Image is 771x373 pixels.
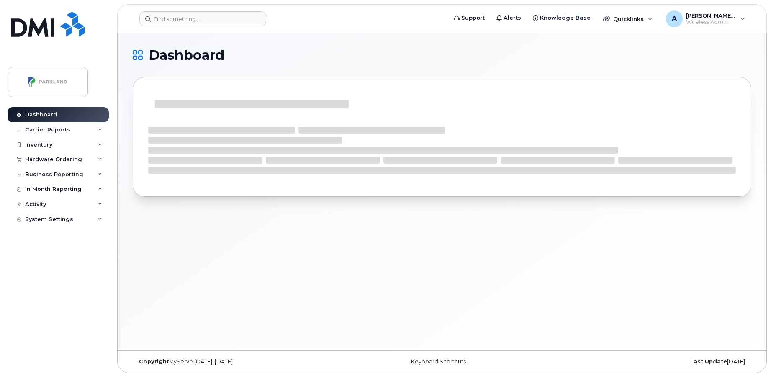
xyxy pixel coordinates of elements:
[690,358,727,365] strong: Last Update
[411,358,466,365] a: Keyboard Shortcuts
[133,358,339,365] div: MyServe [DATE]–[DATE]
[545,358,751,365] div: [DATE]
[149,49,224,62] span: Dashboard
[139,358,169,365] strong: Copyright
